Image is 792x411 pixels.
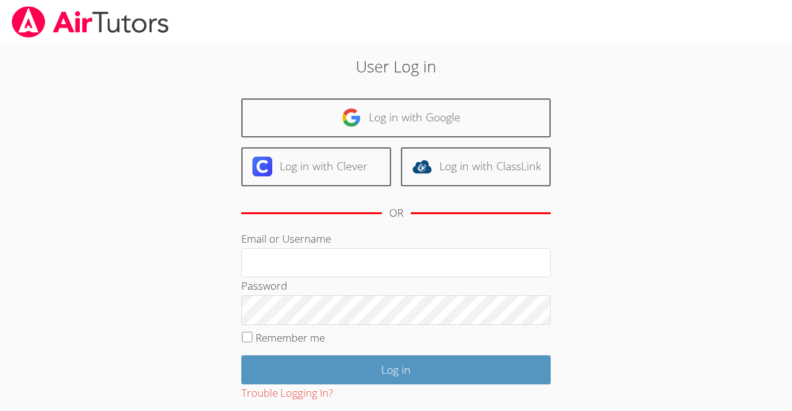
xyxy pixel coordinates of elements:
label: Password [241,279,287,293]
label: Remember me [256,331,325,345]
div: OR [389,204,403,222]
button: Trouble Logging In? [241,384,333,402]
img: airtutors_banner-c4298cdbf04f3fff15de1276eac7730deb9818008684d7c2e4769d2f7ddbe033.png [11,6,170,38]
img: google-logo-50288ca7cdecda66e5e0955fdab243c47b7ad437acaf1139b6f446037453330a.svg [342,108,361,128]
h2: User Log in [182,54,609,78]
a: Log in with Google [241,98,551,137]
label: Email or Username [241,231,331,246]
a: Log in with Clever [241,147,391,186]
a: Log in with ClassLink [401,147,551,186]
input: Log in [241,355,551,384]
img: clever-logo-6eab21bc6e7a338710f1a6ff85c0baf02591cd810cc4098c63d3a4b26e2feb20.svg [252,157,272,176]
img: classlink-logo-d6bb404cc1216ec64c9a2012d9dc4662098be43eaf13dc465df04b49fa7ab582.svg [412,157,432,176]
